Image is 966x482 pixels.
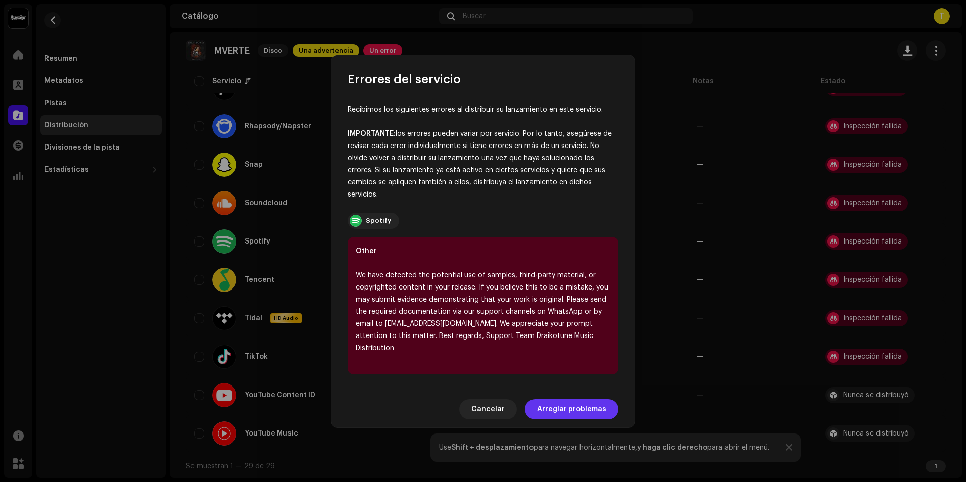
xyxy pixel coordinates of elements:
span: Cancelar [471,399,505,419]
div: Recibimos los siguientes errores al distribuir su lanzamiento en este servicio. [348,104,618,116]
div: We have detected the potential use of samples, third-party material, or copyrighted content in yo... [356,269,610,354]
button: Cancelar [459,399,517,419]
b: Other [356,248,377,255]
span: Arreglar problemas [537,399,606,419]
div: Spotify [366,217,391,225]
strong: IMPORTANTE: [348,130,396,137]
button: Arreglar problemas [525,399,618,419]
div: los errores pueden variar por servicio. Por lo tanto, asegúrese de revisar cada error individualm... [348,128,618,201]
span: Errores del servicio [348,71,461,87]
